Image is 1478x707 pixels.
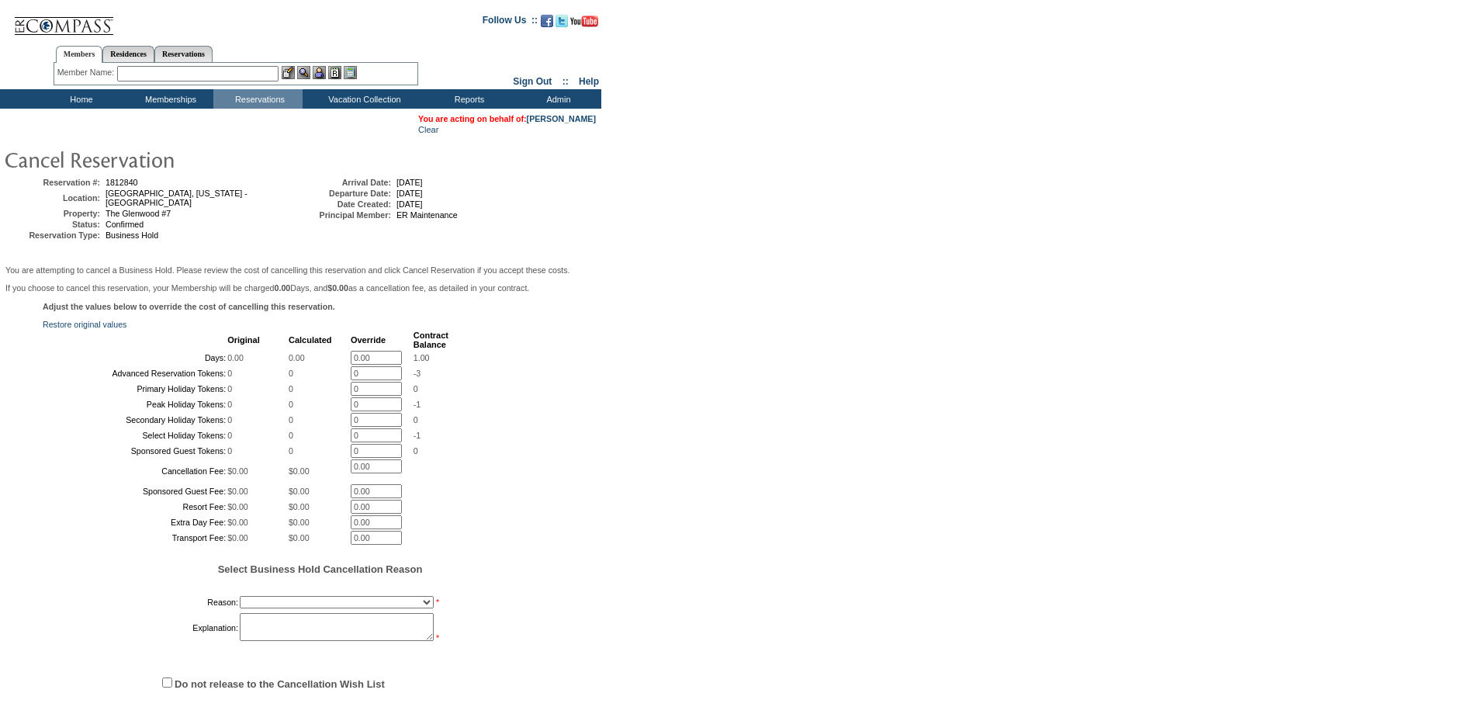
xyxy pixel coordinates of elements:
[44,444,226,458] td: Sponsored Guest Tokens:
[35,89,124,109] td: Home
[106,178,138,187] span: 1812840
[570,19,598,29] a: Subscribe to our YouTube Channel
[396,199,423,209] span: [DATE]
[297,66,310,79] img: View
[44,351,226,365] td: Days:
[43,320,126,329] a: Restore original values
[227,431,232,440] span: 0
[44,484,226,498] td: Sponsored Guest Fee:
[7,209,100,218] td: Property:
[414,353,430,362] span: 1.00
[423,89,512,109] td: Reports
[414,446,418,456] span: 0
[227,533,248,542] span: $0.00
[289,384,293,393] span: 0
[541,19,553,29] a: Become our fan on Facebook
[5,283,596,293] p: If you choose to cancel this reservation, your Membership will be charged Days, and as a cancella...
[289,353,305,362] span: 0.00
[289,518,310,527] span: $0.00
[396,178,423,187] span: [DATE]
[227,518,248,527] span: $0.00
[513,76,552,87] a: Sign Out
[562,76,569,87] span: ::
[556,19,568,29] a: Follow us on Twitter
[44,613,238,643] td: Explanation:
[579,76,599,87] a: Help
[313,66,326,79] img: Impersonate
[44,366,226,380] td: Advanced Reservation Tokens:
[289,431,293,440] span: 0
[289,400,293,409] span: 0
[227,466,248,476] span: $0.00
[124,89,213,109] td: Memberships
[414,431,421,440] span: -1
[298,210,391,220] td: Principal Member:
[227,502,248,511] span: $0.00
[527,114,596,123] a: [PERSON_NAME]
[56,46,103,63] a: Members
[483,13,538,32] td: Follow Us ::
[282,66,295,79] img: b_edit.gif
[327,283,348,293] b: $0.00
[106,230,158,240] span: Business Hold
[102,46,154,62] a: Residences
[44,515,226,529] td: Extra Day Fee:
[289,369,293,378] span: 0
[289,335,332,345] b: Calculated
[303,89,423,109] td: Vacation Collection
[13,4,114,36] img: Compass Home
[44,428,226,442] td: Select Holiday Tokens:
[5,265,596,275] p: You are attempting to cancel a Business Hold. Please review the cost of cancelling this reservati...
[227,369,232,378] span: 0
[414,384,418,393] span: 0
[44,593,238,612] td: Reason:
[556,15,568,27] img: Follow us on Twitter
[289,466,310,476] span: $0.00
[44,531,226,545] td: Transport Fee:
[227,400,232,409] span: 0
[512,89,601,109] td: Admin
[154,46,213,62] a: Reservations
[289,415,293,425] span: 0
[227,415,232,425] span: 0
[289,446,293,456] span: 0
[275,283,291,293] b: 0.00
[414,415,418,425] span: 0
[227,335,260,345] b: Original
[298,199,391,209] td: Date Created:
[7,220,100,229] td: Status:
[213,89,303,109] td: Reservations
[351,335,386,345] b: Override
[396,189,423,198] span: [DATE]
[44,413,226,427] td: Secondary Holiday Tokens:
[414,369,421,378] span: -3
[7,189,100,207] td: Location:
[175,678,385,690] label: Do not release to the Cancellation Wish List
[106,209,171,218] span: The Glenwood #7
[106,189,247,207] span: [GEOGRAPHIC_DATA], [US_STATE] - [GEOGRAPHIC_DATA]
[227,353,244,362] span: 0.00
[7,178,100,187] td: Reservation #:
[227,446,232,456] span: 0
[7,230,100,240] td: Reservation Type:
[298,178,391,187] td: Arrival Date:
[289,533,310,542] span: $0.00
[570,16,598,27] img: Subscribe to our YouTube Channel
[289,502,310,511] span: $0.00
[418,125,438,134] a: Clear
[227,487,248,496] span: $0.00
[57,66,117,79] div: Member Name:
[418,114,596,123] span: You are acting on behalf of:
[44,382,226,396] td: Primary Holiday Tokens:
[396,210,458,220] span: ER Maintenance
[106,220,144,229] span: Confirmed
[43,563,597,575] h5: Select Business Hold Cancellation Reason
[298,189,391,198] td: Departure Date:
[541,15,553,27] img: Become our fan on Facebook
[44,397,226,411] td: Peak Holiday Tokens:
[44,459,226,483] td: Cancellation Fee:
[328,66,341,79] img: Reservations
[344,66,357,79] img: b_calculator.gif
[43,302,335,311] b: Adjust the values below to override the cost of cancelling this reservation.
[414,331,448,349] b: Contract Balance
